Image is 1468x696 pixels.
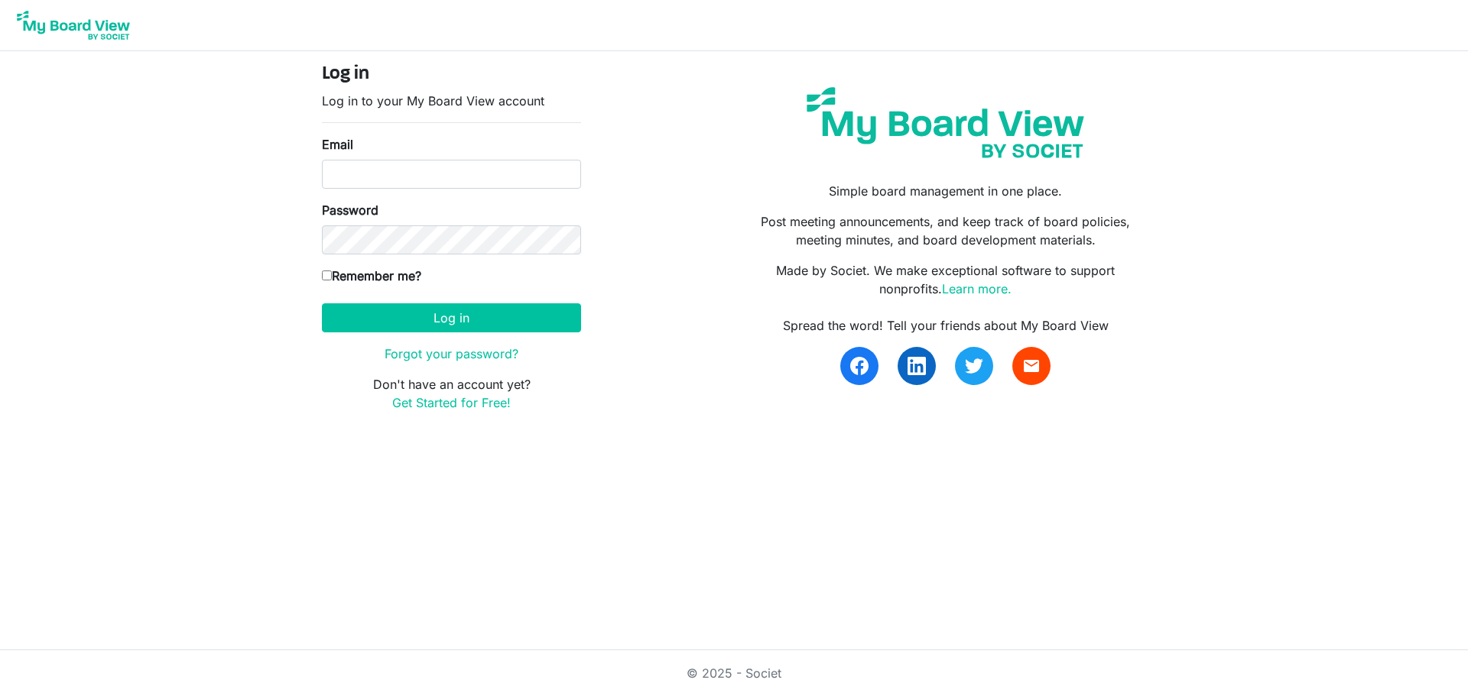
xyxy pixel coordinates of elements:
img: my-board-view-societ.svg [795,76,1096,170]
label: Email [322,135,353,154]
img: linkedin.svg [908,357,926,375]
p: Don't have an account yet? [322,375,581,412]
a: Get Started for Free! [392,395,511,410]
img: twitter.svg [965,357,983,375]
input: Remember me? [322,270,332,280]
h4: Log in [322,63,581,86]
img: My Board View Logo [12,6,135,44]
p: Post meeting announcements, and keep track of board policies, meeting minutes, and board developm... [745,212,1146,249]
p: Made by Societ. We make exceptional software to support nonprofits. [745,261,1146,298]
span: email [1022,357,1041,375]
a: Forgot your password? [385,346,518,361]
label: Password [322,201,378,219]
a: © 2025 - Societ [687,665,781,681]
div: Spread the word! Tell your friends about My Board View [745,316,1146,335]
a: email [1012,347,1051,385]
button: Log in [322,303,581,332]
label: Remember me? [322,267,421,285]
p: Log in to your My Board View account [322,92,581,110]
p: Simple board management in one place. [745,182,1146,200]
img: facebook.svg [850,357,869,375]
a: Learn more. [942,281,1012,296]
